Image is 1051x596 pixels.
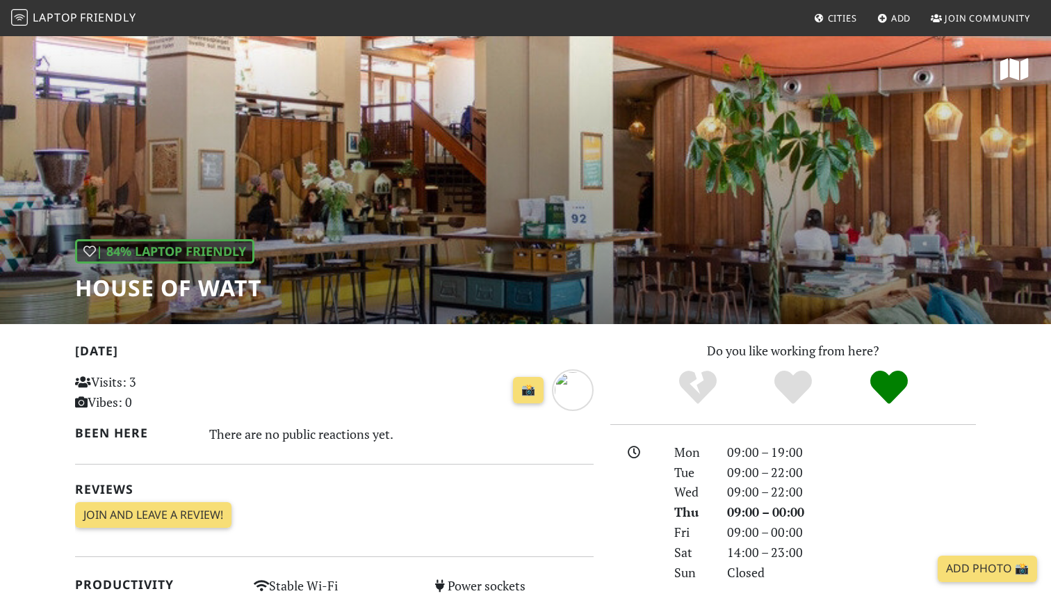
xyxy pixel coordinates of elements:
[11,9,28,26] img: LaptopFriendly
[75,239,254,264] div: | 84% Laptop Friendly
[552,369,594,411] img: 8 months ago
[828,12,857,24] span: Cities
[666,563,719,583] div: Sun
[872,6,917,31] a: Add
[11,6,136,31] a: LaptopFriendly LaptopFriendly
[719,563,984,583] div: Closed
[719,502,984,522] div: 09:00 – 00:00
[719,542,984,563] div: 14:00 – 23:00
[938,556,1037,582] a: Add Photo 📸
[75,372,237,412] p: Visits: 3 Vibes: 0
[75,275,261,301] h1: House of Watt
[75,577,237,592] h2: Productivity
[666,462,719,483] div: Tue
[33,10,78,25] span: Laptop
[80,10,136,25] span: Friendly
[666,542,719,563] div: Sat
[75,502,231,529] a: Join and leave a review!
[666,482,719,502] div: Wed
[719,522,984,542] div: 09:00 – 00:00
[666,502,719,522] div: Thu
[513,377,544,403] a: 📸
[891,12,911,24] span: Add
[719,462,984,483] div: 09:00 – 22:00
[745,369,841,407] div: Yes
[808,6,863,31] a: Cities
[719,482,984,502] div: 09:00 – 22:00
[610,341,976,361] p: Do you like working from here?
[650,369,746,407] div: No
[552,380,594,396] a: 8 months ago
[666,442,719,462] div: Mon
[209,423,594,445] div: There are no public reactions yet.
[666,522,719,542] div: Fri
[719,442,984,462] div: 09:00 – 19:00
[945,12,1030,24] span: Join Community
[75,426,193,440] h2: Been here
[75,482,594,497] h2: Reviews
[925,6,1036,31] a: Join Community
[841,369,937,407] div: Definitely!
[75,344,594,364] h2: [DATE]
